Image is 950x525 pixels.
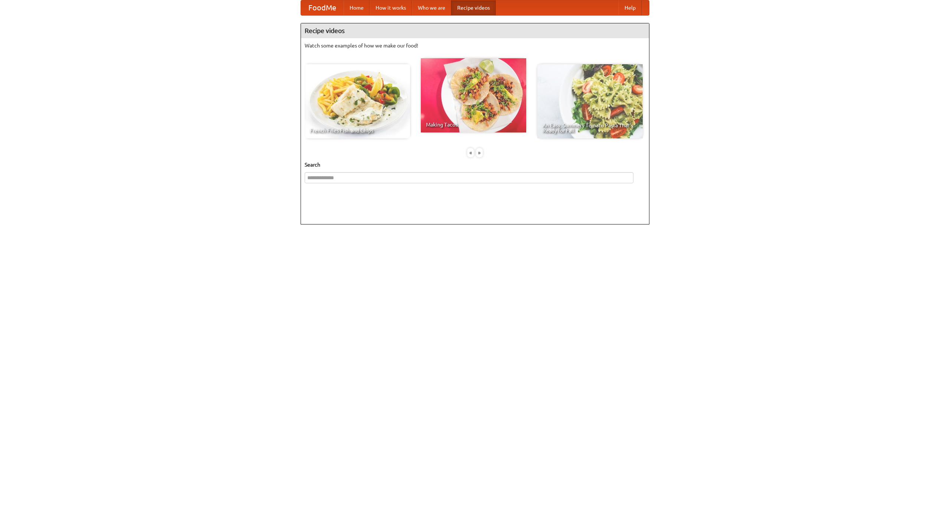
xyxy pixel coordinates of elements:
[305,42,645,49] p: Watch some examples of how we make our food!
[310,128,405,133] span: French Fries Fish and Chips
[543,123,638,133] span: An Easy, Summery Tomato Pasta That's Ready for Fall
[537,64,643,138] a: An Easy, Summery Tomato Pasta That's Ready for Fall
[451,0,496,15] a: Recipe videos
[370,0,412,15] a: How it works
[412,0,451,15] a: Who we are
[619,0,642,15] a: Help
[467,148,474,157] div: «
[344,0,370,15] a: Home
[301,23,649,38] h4: Recipe videos
[305,161,645,168] h5: Search
[305,64,410,138] a: French Fries Fish and Chips
[421,58,526,132] a: Making Tacos
[426,122,521,127] span: Making Tacos
[476,148,483,157] div: »
[301,0,344,15] a: FoodMe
